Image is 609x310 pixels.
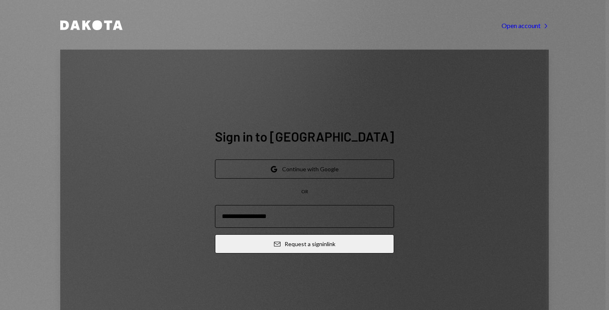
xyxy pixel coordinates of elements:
[502,22,549,29] div: Open account
[215,159,394,179] button: Continue with Google
[502,21,549,29] a: Open account
[301,188,308,195] div: OR
[215,128,394,144] h1: Sign in to [GEOGRAPHIC_DATA]
[215,234,394,253] button: Request a signinlink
